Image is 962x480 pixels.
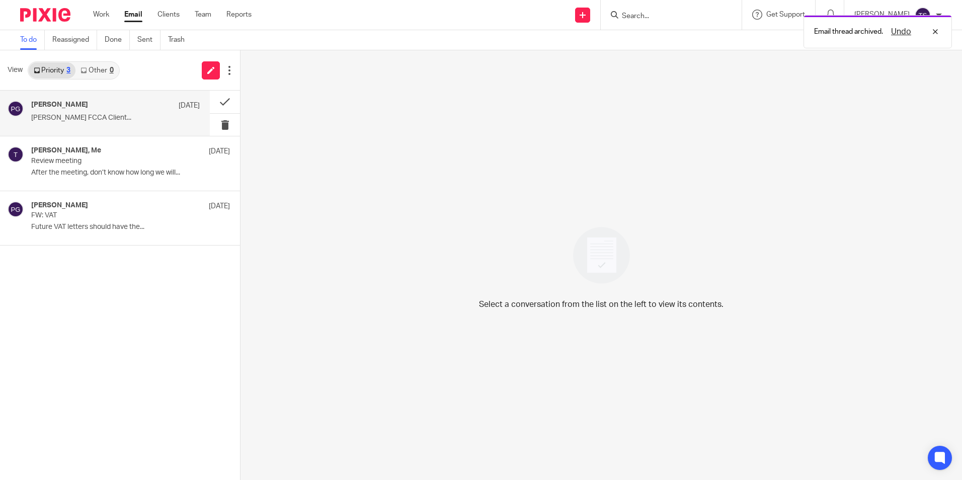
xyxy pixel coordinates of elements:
[31,146,101,155] h4: [PERSON_NAME], Me
[915,7,931,23] img: svg%3E
[137,30,161,50] a: Sent
[75,62,118,78] a: Other0
[31,114,200,122] p: [PERSON_NAME] FCCA Client...
[814,27,883,37] p: Email thread archived.
[8,65,23,75] span: View
[66,67,70,74] div: 3
[31,223,230,231] p: Future VAT letters should have the...
[8,201,24,217] img: svg%3E
[168,30,192,50] a: Trash
[179,101,200,111] p: [DATE]
[29,62,75,78] a: Priority3
[31,157,190,166] p: Review meeting
[20,30,45,50] a: To do
[31,101,88,109] h4: [PERSON_NAME]
[195,10,211,20] a: Team
[105,30,130,50] a: Done
[209,201,230,211] p: [DATE]
[209,146,230,156] p: [DATE]
[20,8,70,22] img: Pixie
[110,67,114,74] div: 0
[226,10,252,20] a: Reports
[567,220,636,290] img: image
[93,10,109,20] a: Work
[31,201,88,210] h4: [PERSON_NAME]
[124,10,142,20] a: Email
[157,10,180,20] a: Clients
[8,146,24,163] img: svg%3E
[31,211,190,220] p: FW: VAT
[479,298,724,310] p: Select a conversation from the list on the left to view its contents.
[31,169,230,177] p: After the meeting, don’t know how long we will...
[888,26,914,38] button: Undo
[52,30,97,50] a: Reassigned
[8,101,24,117] img: svg%3E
